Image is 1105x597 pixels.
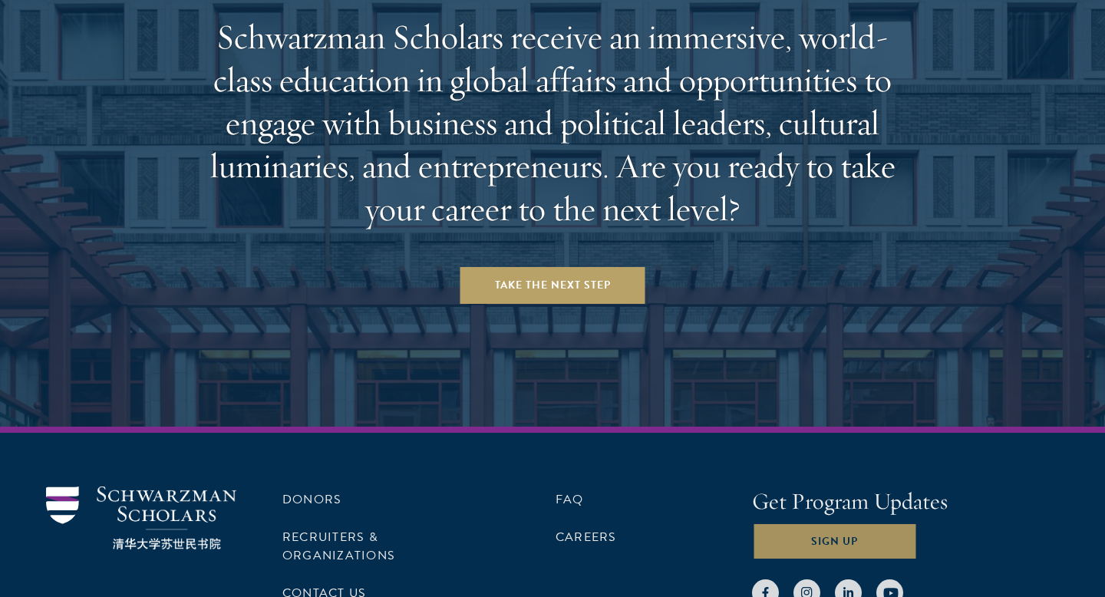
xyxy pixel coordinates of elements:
[460,267,645,304] a: Take the Next Step
[752,523,917,559] button: Sign Up
[752,487,1059,517] h4: Get Program Updates
[46,487,236,550] img: Schwarzman Scholars
[556,490,584,509] a: FAQ
[556,528,617,546] a: Careers
[282,490,341,509] a: Donors
[196,15,909,230] h2: Schwarzman Scholars receive an immersive, world-class education in global affairs and opportuniti...
[282,528,395,565] a: Recruiters & Organizations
